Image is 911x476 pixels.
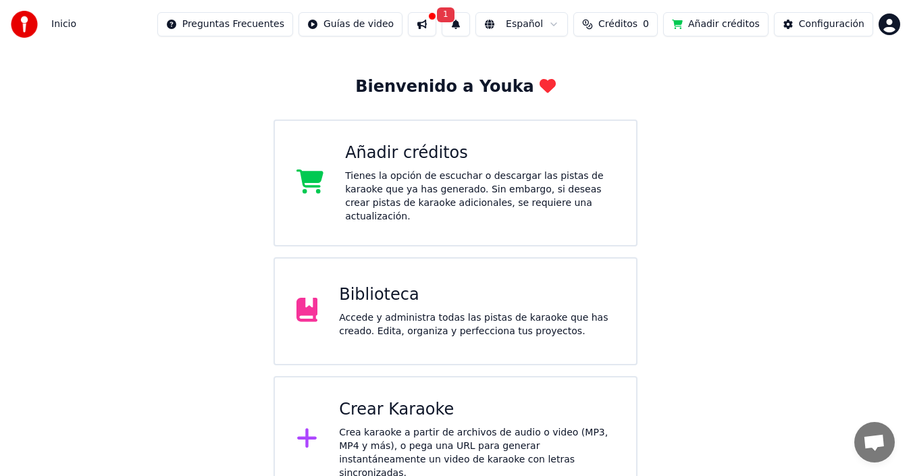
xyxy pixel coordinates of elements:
button: Añadir créditos [663,12,769,36]
button: Preguntas Frecuentes [157,12,293,36]
div: Biblioteca [339,284,615,306]
div: Bienvenido a Youka [355,76,556,98]
img: youka [11,11,38,38]
div: Chat abierto [854,422,895,462]
span: 0 [643,18,649,31]
div: Tienes la opción de escuchar o descargar las pistas de karaoke que ya has generado. Sin embargo, ... [345,169,615,223]
span: Inicio [51,18,76,31]
button: 1 [442,12,470,36]
div: Crear Karaoke [339,399,615,421]
div: Configuración [799,18,864,31]
button: Guías de video [298,12,402,36]
span: Créditos [598,18,637,31]
button: Configuración [774,12,873,36]
nav: breadcrumb [51,18,76,31]
div: Añadir créditos [345,142,615,164]
div: Accede y administra todas las pistas de karaoke que has creado. Edita, organiza y perfecciona tus... [339,311,615,338]
span: 1 [437,7,454,22]
button: Créditos0 [573,12,658,36]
